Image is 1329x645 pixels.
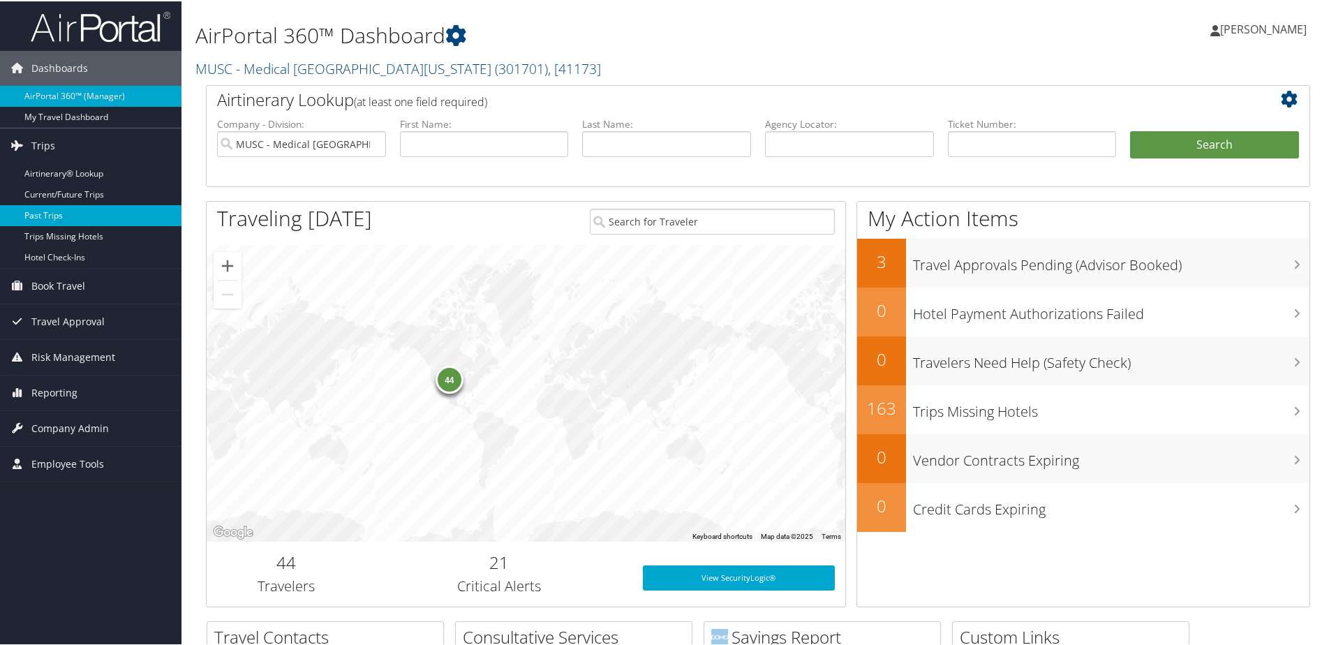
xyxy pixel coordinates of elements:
label: First Name: [400,116,569,130]
a: MUSC - Medical [GEOGRAPHIC_DATA][US_STATE] [195,58,601,77]
h2: 0 [857,493,906,517]
h2: 44 [217,549,356,573]
h1: Traveling [DATE] [217,202,372,232]
label: Company - Division: [217,116,386,130]
a: 0Travelers Need Help (Safety Check) [857,335,1309,384]
span: Travel Approval [31,303,105,338]
span: Risk Management [31,339,115,373]
h3: Travelers [217,575,356,595]
img: Google [210,522,256,540]
a: [PERSON_NAME] [1210,7,1321,49]
h2: Airtinerary Lookup [217,87,1207,110]
a: 0Credit Cards Expiring [857,482,1309,531]
h2: 0 [857,444,906,468]
a: View SecurityLogic® [643,564,835,589]
h2: 3 [857,249,906,272]
span: ( 301701 ) [495,58,548,77]
img: airportal-logo.png [31,9,170,42]
span: Book Travel [31,267,85,302]
span: Reporting [31,374,77,409]
h2: 0 [857,346,906,370]
h1: My Action Items [857,202,1309,232]
a: 163Trips Missing Hotels [857,384,1309,433]
a: Terms (opens in new tab) [822,531,841,539]
a: Open this area in Google Maps (opens a new window) [210,522,256,540]
span: Trips [31,127,55,162]
button: Search [1130,130,1299,158]
h2: 163 [857,395,906,419]
h3: Vendor Contracts Expiring [913,443,1309,469]
div: 44 [436,364,463,392]
span: Map data ©2025 [761,531,813,539]
h3: Trips Missing Hotels [913,394,1309,420]
label: Last Name: [582,116,751,130]
label: Agency Locator: [765,116,934,130]
h3: Credit Cards Expiring [913,491,1309,518]
button: Zoom in [214,251,242,279]
button: Keyboard shortcuts [692,531,752,540]
span: , [ 41173 ] [548,58,601,77]
span: (at least one field required) [354,93,487,108]
h3: Hotel Payment Authorizations Failed [913,296,1309,322]
h2: 21 [377,549,622,573]
a: 0Hotel Payment Authorizations Failed [857,286,1309,335]
button: Zoom out [214,279,242,307]
input: Search for Traveler [590,207,835,233]
span: Company Admin [31,410,109,445]
h3: Travelers Need Help (Safety Check) [913,345,1309,371]
label: Ticket Number: [948,116,1117,130]
span: [PERSON_NAME] [1220,20,1307,36]
h3: Critical Alerts [377,575,622,595]
h3: Travel Approvals Pending (Advisor Booked) [913,247,1309,274]
span: Dashboards [31,50,88,84]
h2: 0 [857,297,906,321]
a: 0Vendor Contracts Expiring [857,433,1309,482]
h1: AirPortal 360™ Dashboard [195,20,946,49]
a: 3Travel Approvals Pending (Advisor Booked) [857,237,1309,286]
img: domo-logo.png [711,628,728,644]
span: Employee Tools [31,445,104,480]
